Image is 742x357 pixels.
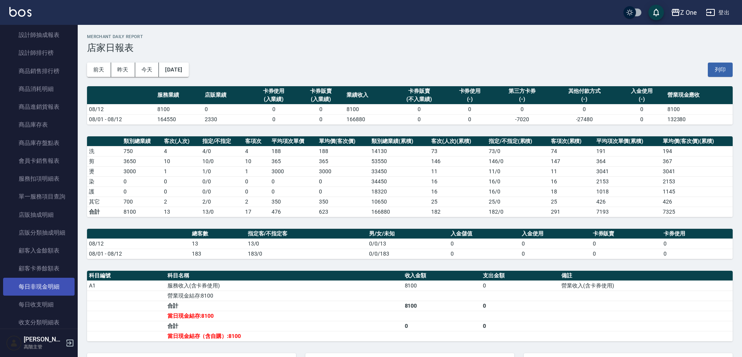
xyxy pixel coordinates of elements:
[270,146,317,156] td: 188
[429,176,487,186] td: 16
[394,95,444,103] div: (不入業績)
[661,207,733,217] td: 7325
[122,136,162,146] th: 類別總業績
[87,114,155,124] td: 08/01 - 08/12
[200,136,244,146] th: 指定/不指定
[6,335,22,351] img: Person
[246,239,368,249] td: 13/0
[549,156,594,166] td: 147
[549,186,594,197] td: 18
[448,87,492,95] div: 卡券使用
[3,278,75,296] a: 每日非現金明細
[24,336,63,343] h5: [PERSON_NAME]
[297,114,345,124] td: 0
[299,95,343,103] div: (入業績)
[243,186,270,197] td: 0
[549,136,594,146] th: 客項次(累積)
[162,197,200,207] td: 2
[448,95,492,103] div: (-)
[668,5,700,21] button: Z One
[369,136,429,146] th: 類別總業績(累積)
[429,207,487,217] td: 182
[122,186,162,197] td: 0
[481,321,559,331] td: 0
[200,166,244,176] td: 1 / 0
[87,42,733,53] h3: 店家日報表
[3,116,75,134] a: 商品庫存表
[648,5,664,20] button: save
[317,146,369,156] td: 188
[594,197,661,207] td: 426
[243,166,270,176] td: 1
[111,63,135,77] button: 昨天
[165,301,403,311] td: 合計
[317,156,369,166] td: 365
[200,146,244,156] td: 4 / 0
[369,197,429,207] td: 10650
[559,271,733,281] th: 備註
[520,229,591,239] th: 入金使用
[3,44,75,62] a: 設計師排行榜
[3,152,75,170] a: 會員卡銷售報表
[703,5,733,20] button: 登出
[487,197,549,207] td: 25 / 0
[549,146,594,156] td: 74
[487,146,549,156] td: 73 / 0
[317,166,369,176] td: 3000
[591,239,662,249] td: 0
[270,176,317,186] td: 0
[165,311,403,321] td: 當日現金結存:8100
[87,229,733,259] table: a dense table
[122,166,162,176] td: 3000
[203,104,250,114] td: 0
[662,229,733,239] th: 卡券使用
[487,156,549,166] td: 146 / 0
[549,207,594,217] td: 291
[165,321,403,331] td: 合計
[162,186,200,197] td: 0
[200,156,244,166] td: 10 / 0
[252,87,296,95] div: 卡券使用
[3,80,75,98] a: 商品消耗明細
[3,98,75,116] a: 商品進銷貨報表
[252,95,296,103] div: (入業績)
[87,280,165,291] td: A1
[345,104,392,114] td: 8100
[495,87,549,95] div: 第三方卡券
[594,186,661,197] td: 1018
[3,313,75,331] a: 收支分類明細表
[246,249,368,259] td: 183/0
[270,166,317,176] td: 3000
[665,104,733,114] td: 8100
[87,207,122,217] td: 合計
[3,134,75,152] a: 商品庫存盤點表
[200,197,244,207] td: 2 / 0
[122,176,162,186] td: 0
[165,271,403,281] th: 科目名稱
[162,136,200,146] th: 客次(人次)
[661,156,733,166] td: 367
[369,156,429,166] td: 53550
[243,146,270,156] td: 4
[449,239,520,249] td: 0
[449,229,520,239] th: 入金儲值
[3,170,75,188] a: 服務扣項明細表
[487,136,549,146] th: 指定/不指定(累積)
[162,176,200,186] td: 0
[594,136,661,146] th: 平均項次單價(累積)
[87,63,111,77] button: 前天
[481,280,559,291] td: 0
[122,207,162,217] td: 8100
[250,104,298,114] td: 0
[594,146,661,156] td: 191
[87,156,122,166] td: 剪
[270,186,317,197] td: 0
[9,7,31,17] img: Logo
[159,63,188,77] button: [DATE]
[297,104,345,114] td: 0
[3,259,75,277] a: 顧客卡券餘額表
[369,207,429,217] td: 166880
[520,239,591,249] td: 0
[662,249,733,259] td: 0
[487,207,549,217] td: 182/0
